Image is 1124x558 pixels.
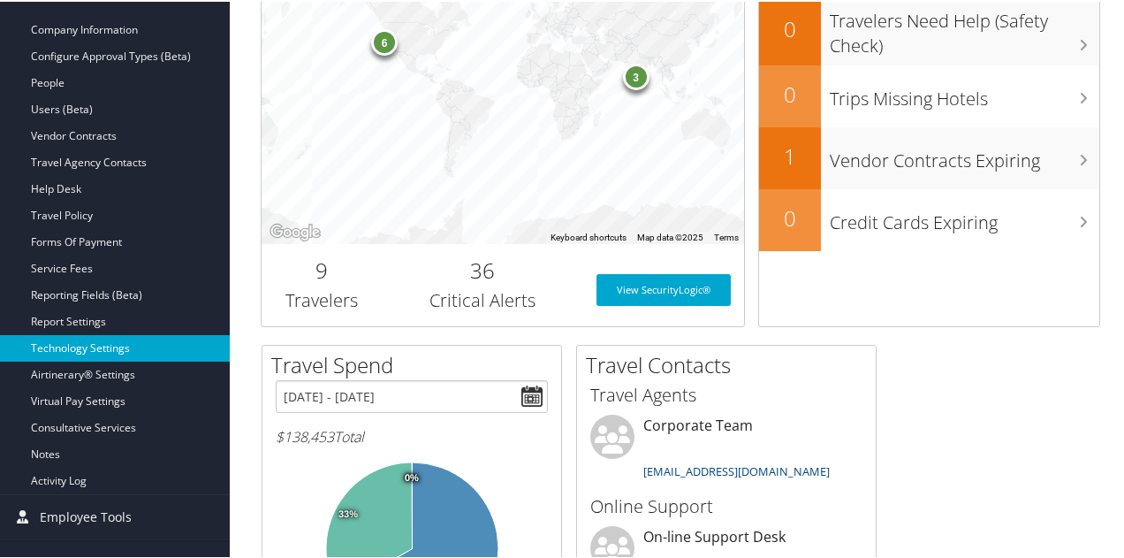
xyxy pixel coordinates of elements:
h2: Travel Contacts [586,348,876,378]
img: Google [266,219,324,242]
a: 0Trips Missing Hotels [759,64,1099,126]
h3: Critical Alerts [395,287,569,311]
h3: Trips Missing Hotels [830,76,1099,110]
h2: 0 [759,12,821,42]
a: View SecurityLogic® [596,272,731,304]
h3: Credit Cards Expiring [830,200,1099,233]
h3: Travelers [275,287,368,311]
h2: Travel Spend [271,348,561,378]
span: $138,453 [276,425,334,445]
h2: 0 [759,78,821,108]
h3: Online Support [590,493,862,517]
h2: 36 [395,254,569,284]
div: 6 [371,27,398,54]
tspan: 33% [338,508,358,518]
button: Keyboard shortcuts [551,230,627,242]
a: 0Credit Cards Expiring [759,187,1099,249]
a: [EMAIL_ADDRESS][DOMAIN_NAME] [643,462,830,478]
a: Open this area in Google Maps (opens a new window) [266,219,324,242]
tspan: 0% [405,471,419,482]
li: Corporate Team [581,413,871,485]
h6: Total [276,425,548,445]
a: 1Vendor Contracts Expiring [759,126,1099,187]
h2: 0 [759,202,821,232]
h2: 9 [275,254,368,284]
h3: Travel Agents [590,381,862,406]
a: Terms (opens in new tab) [714,231,739,241]
h2: 1 [759,140,821,170]
h3: Vendor Contracts Expiring [830,138,1099,172]
span: Map data ©2025 [637,231,703,241]
div: 3 [622,62,649,88]
span: Employee Tools [40,493,132,538]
